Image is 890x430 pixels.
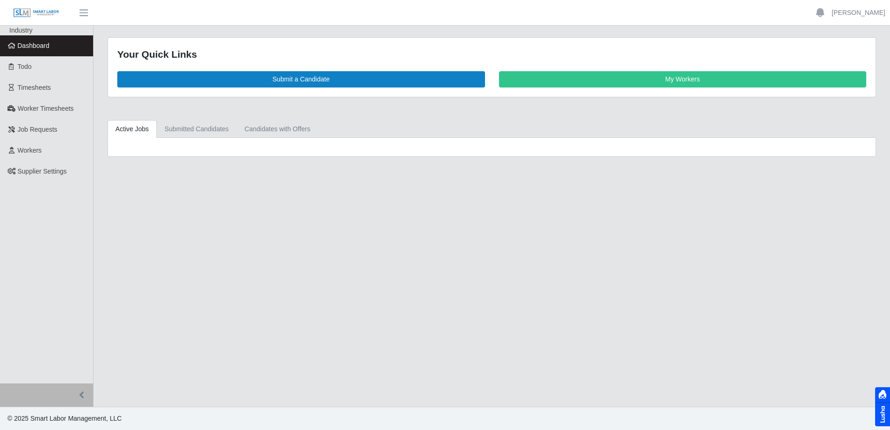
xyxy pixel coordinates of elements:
span: Dashboard [18,42,50,49]
span: Workers [18,147,42,154]
a: Candidates with Offers [236,120,318,138]
span: Job Requests [18,126,58,133]
span: Timesheets [18,84,51,91]
span: Worker Timesheets [18,105,74,112]
a: Submitted Candidates [157,120,237,138]
a: [PERSON_NAME] [832,8,885,18]
div: Your Quick Links [117,47,866,62]
span: © 2025 Smart Labor Management, LLC [7,415,121,422]
a: My Workers [499,71,867,87]
a: Submit a Candidate [117,71,485,87]
span: Todo [18,63,32,70]
span: Supplier Settings [18,168,67,175]
img: SLM Logo [13,8,60,18]
span: Industry [9,27,33,34]
a: Active Jobs [108,120,157,138]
